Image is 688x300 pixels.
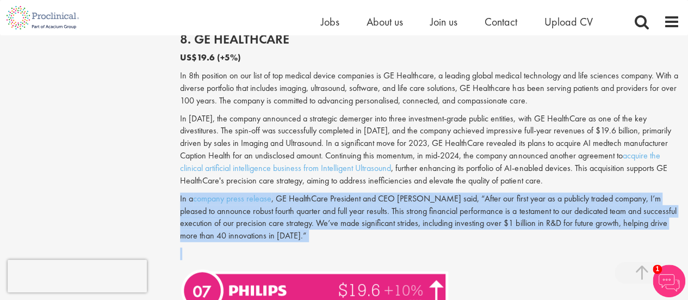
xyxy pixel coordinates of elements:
[180,52,241,63] b: US$19.6 (+5%)
[653,265,685,297] img: Chatbot
[430,15,457,29] a: Join us
[180,150,660,174] a: acquire the clinical artificial intelligence business from Intelligent Ultrasound
[180,32,680,46] h2: 8. GE HealthCare
[180,70,680,107] p: In 8th position on our list of top medical device companies is GE Healthcare, a leading global me...
[653,265,662,274] span: 1
[321,15,339,29] a: Jobs
[180,193,680,242] p: In a , GE HealthCare President and CEO [PERSON_NAME] said, “After our first year as a publicly tr...
[193,193,271,204] a: company press release
[544,15,593,29] a: Upload CV
[367,15,403,29] a: About us
[180,113,680,187] p: In [DATE], the company announced a strategic demerger into three investment-grade public entities...
[485,15,517,29] a: Contact
[8,260,147,292] iframe: reCAPTCHA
